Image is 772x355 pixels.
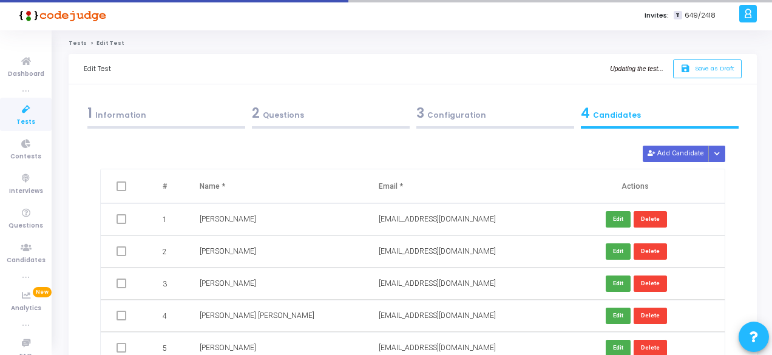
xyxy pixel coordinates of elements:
[252,103,410,123] div: Questions
[634,276,667,292] button: Delete
[606,211,631,228] button: Edit
[87,103,245,123] div: Information
[680,64,693,74] i: save
[252,104,260,123] span: 2
[11,303,41,314] span: Analytics
[96,39,124,47] span: Edit Test
[10,152,41,162] span: Contests
[581,104,590,123] span: 4
[163,279,167,289] span: 3
[200,279,256,288] span: [PERSON_NAME]
[643,146,709,162] button: Add Candidate
[188,169,367,203] th: Name *
[200,247,256,255] span: [PERSON_NAME]
[163,311,167,322] span: 4
[416,103,574,123] div: Configuration
[577,100,742,132] a: 4Candidates
[144,169,188,203] th: #
[9,186,43,197] span: Interviews
[163,214,167,225] span: 1
[163,246,167,257] span: 2
[581,103,739,123] div: Candidates
[673,59,742,78] button: saveSave as Draft
[645,10,669,21] label: Invites:
[8,221,43,231] span: Questions
[163,343,167,354] span: 5
[33,287,52,297] span: New
[200,215,256,223] span: [PERSON_NAME]
[413,100,577,132] a: 3Configuration
[7,255,46,266] span: Candidates
[606,308,631,324] button: Edit
[695,64,734,72] span: Save as Draft
[248,100,413,132] a: 2Questions
[634,308,667,324] button: Delete
[379,343,496,352] span: [EMAIL_ADDRESS][DOMAIN_NAME]
[69,39,87,47] a: Tests
[8,69,44,79] span: Dashboard
[379,215,496,223] span: [EMAIL_ADDRESS][DOMAIN_NAME]
[416,104,424,123] span: 3
[606,276,631,292] button: Edit
[634,211,667,228] button: Delete
[674,11,682,20] span: T
[200,311,314,320] span: [PERSON_NAME] [PERSON_NAME]
[685,10,716,21] span: 649/2418
[84,54,111,84] div: Edit Test
[15,3,106,27] img: logo
[87,104,92,123] span: 1
[200,343,256,352] span: [PERSON_NAME]
[84,100,248,132] a: 1Information
[367,169,546,203] th: Email *
[379,247,496,255] span: [EMAIL_ADDRESS][DOMAIN_NAME]
[708,146,725,162] div: Button group with nested dropdown
[69,39,757,47] nav: breadcrumb
[606,243,631,260] button: Edit
[379,279,496,288] span: [EMAIL_ADDRESS][DOMAIN_NAME]
[379,311,496,320] span: [EMAIL_ADDRESS][DOMAIN_NAME]
[610,66,663,72] i: Updating the test...
[634,243,667,260] button: Delete
[546,169,725,203] th: Actions
[16,117,35,127] span: Tests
